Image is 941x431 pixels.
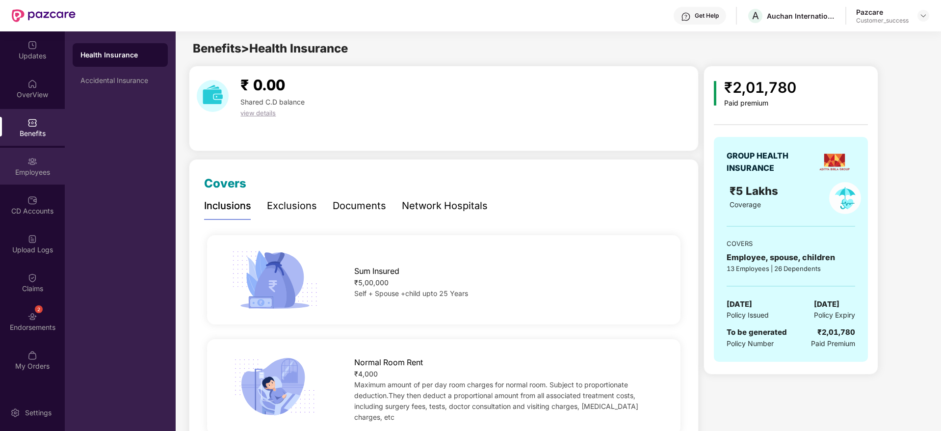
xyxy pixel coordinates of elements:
img: icon [228,247,321,312]
span: Normal Room Rent [354,356,423,369]
img: svg+xml;base64,PHN2ZyBpZD0iRW1wbG95ZWVzIiB4bWxucz0iaHR0cDovL3d3dy53My5vcmcvMjAwMC9zdmciIHdpZHRoPS... [27,157,37,166]
img: policyIcon [829,182,861,214]
img: download [197,80,229,112]
img: svg+xml;base64,PHN2ZyBpZD0iVXBsb2FkX0xvZ3MiIGRhdGEtbmFtZT0iVXBsb2FkIExvZ3MiIHhtbG5zPSJodHRwOi8vd3... [27,234,37,244]
img: icon [714,81,716,106]
img: svg+xml;base64,PHN2ZyBpZD0iRHJvcGRvd24tMzJ4MzIiIHhtbG5zPSJodHRwOi8vd3d3LnczLm9yZy8yMDAwL3N2ZyIgd2... [919,12,927,20]
span: Benefits > Health Insurance [193,41,348,55]
div: Settings [22,408,54,418]
span: Coverage [730,200,761,209]
span: Sum Insured [354,265,399,277]
img: svg+xml;base64,PHN2ZyBpZD0iTXlfT3JkZXJzIiBkYXRhLW5hbWU9Ik15IE9yZGVycyIgeG1sbnM9Imh0dHA6Ly93d3cudz... [27,350,37,360]
div: ₹4,000 [354,369,659,379]
div: Customer_success [856,17,909,25]
img: svg+xml;base64,PHN2ZyBpZD0iVXBkYXRlZCIgeG1sbnM9Imh0dHA6Ly93d3cudzMub3JnLzIwMDAvc3ZnIiB3aWR0aD0iMj... [27,40,37,50]
div: ₹5,00,000 [354,277,659,288]
div: Paid premium [724,99,796,108]
span: Policy Number [727,339,774,348]
span: Self + Spouse +child upto 25 Years [354,289,468,297]
img: svg+xml;base64,PHN2ZyBpZD0iQ2xhaW0iIHhtbG5zPSJodHRwOi8vd3d3LnczLm9yZy8yMDAwL3N2ZyIgd2lkdGg9IjIwIi... [27,273,37,283]
span: A [752,10,759,22]
div: Documents [333,198,386,214]
div: Get Help [695,12,719,20]
span: Policy Expiry [814,310,855,321]
div: Auchan International [767,11,836,21]
div: Pazcare [856,7,909,17]
div: 2 [35,305,43,313]
span: view details [240,109,276,117]
span: Maximum amount of per day room charges for normal room. Subject to proportionate deduction.They t... [354,380,638,421]
span: [DATE] [814,298,839,310]
img: New Pazcare Logo [12,9,76,22]
span: Covers [204,176,246,190]
div: Inclusions [204,198,251,214]
span: Shared C.D balance [240,98,305,106]
div: Exclusions [267,198,317,214]
img: svg+xml;base64,PHN2ZyBpZD0iQmVuZWZpdHMiIHhtbG5zPSJodHRwOi8vd3d3LnczLm9yZy8yMDAwL3N2ZyIgd2lkdGg9Ij... [27,118,37,128]
img: svg+xml;base64,PHN2ZyBpZD0iQ0RfQWNjb3VudHMiIGRhdGEtbmFtZT0iQ0QgQWNjb3VudHMiIHhtbG5zPSJodHRwOi8vd3... [27,195,37,205]
img: svg+xml;base64,PHN2ZyBpZD0iU2V0dGluZy0yMHgyMCIgeG1sbnM9Imh0dHA6Ly93d3cudzMub3JnLzIwMDAvc3ZnIiB3aW... [10,408,20,418]
div: COVERS [727,239,855,248]
span: ₹ 0.00 [240,76,285,94]
span: To be generated [727,327,787,337]
div: ₹2,01,780 [724,76,796,99]
div: Health Insurance [80,50,160,60]
span: ₹5 Lakhs [730,184,781,197]
img: svg+xml;base64,PHN2ZyBpZD0iSG9tZSIgeG1sbnM9Imh0dHA6Ly93d3cudzMub3JnLzIwMDAvc3ZnIiB3aWR0aD0iMjAiIG... [27,79,37,89]
span: Policy Issued [727,310,769,321]
span: Paid Premium [811,338,855,349]
img: svg+xml;base64,PHN2ZyBpZD0iSGVscC0zMngzMiIgeG1sbnM9Imh0dHA6Ly93d3cudzMub3JnLzIwMDAvc3ZnIiB3aWR0aD... [681,12,691,22]
img: svg+xml;base64,PHN2ZyBpZD0iRW5kb3JzZW1lbnRzIiB4bWxucz0iaHR0cDovL3d3dy53My5vcmcvMjAwMC9zdmciIHdpZH... [27,312,37,322]
span: [DATE] [727,298,752,310]
div: ₹2,01,780 [817,326,855,338]
div: Employee, spouse, children [727,251,855,264]
div: Network Hospitals [402,198,488,214]
img: icon [228,354,321,419]
img: insurerLogo [817,145,852,179]
div: 13 Employees | 26 Dependents [727,264,855,273]
div: Accidental Insurance [80,77,160,84]
div: GROUP HEALTH INSURANCE [727,150,812,174]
